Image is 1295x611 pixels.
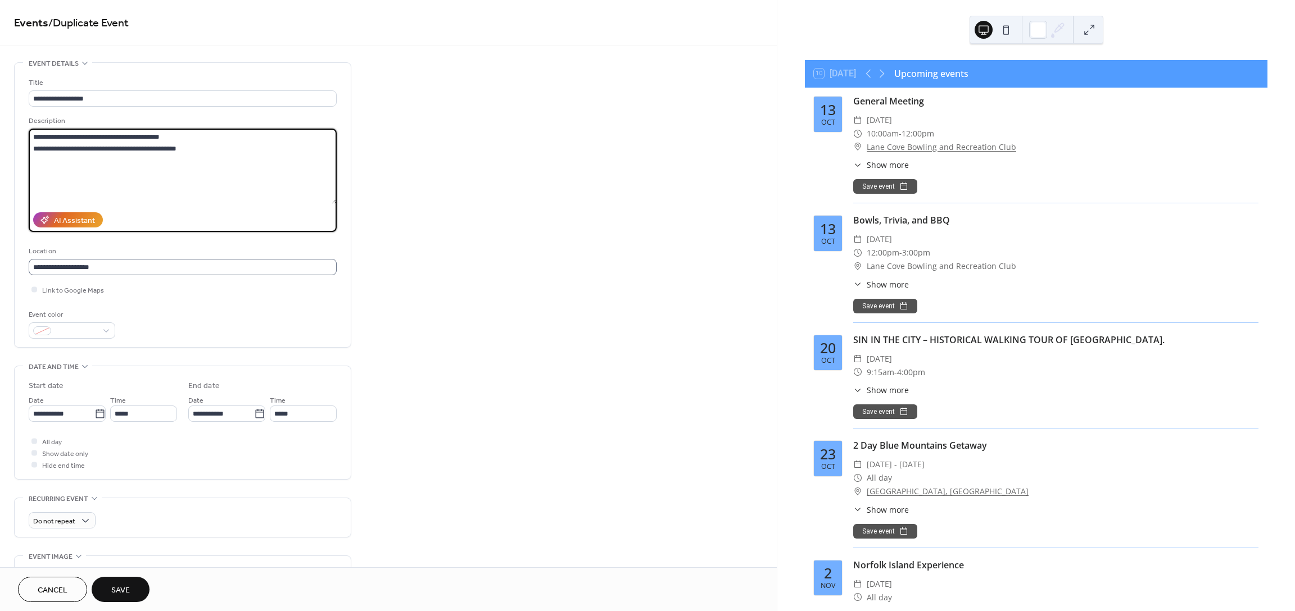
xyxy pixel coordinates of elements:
span: Hide end time [42,460,85,472]
div: Bowls, Trivia, and BBQ [853,213,1258,227]
div: ​ [853,471,862,485]
div: 13 [820,103,836,117]
span: - [899,246,902,259]
span: Time [270,395,286,407]
button: ​Show more [853,279,909,290]
button: ​Show more [853,159,909,171]
button: Save event [853,299,917,313]
span: All day [867,471,892,485]
div: Description [29,115,334,127]
div: 13 [820,222,836,236]
div: AI Assistant [54,215,95,227]
button: ​Show more [853,384,909,396]
span: Recurring event [29,493,88,505]
span: [DATE] [867,577,892,591]
div: Location [29,245,334,257]
button: ​Show more [853,504,909,516]
a: Events [14,12,48,34]
span: Date and time [29,361,79,373]
div: 20 [820,341,836,355]
div: 2 Day Blue Mountains Getaway [853,439,1258,452]
span: Do not repeat [33,515,75,528]
div: SIN IN THE CITY – HISTORICAL WALKING TOUR OF [GEOGRAPHIC_DATA]. [853,333,1258,346]
div: Nov [821,582,835,590]
span: 12:00pm [902,127,934,140]
div: Upcoming events [894,67,968,80]
div: Title [29,77,334,89]
a: Lane Cove Bowling and Recreation Club [867,140,1016,154]
div: End date [188,380,220,392]
span: 4:00pm [897,366,925,379]
span: - [894,366,897,379]
div: ​ [853,113,862,127]
div: ​ [853,279,862,290]
div: ​ [853,352,862,366]
span: Show more [867,159,909,171]
button: Save [92,577,150,602]
span: Lane Cove Bowling and Recreation Club [867,259,1016,273]
span: - [899,127,902,140]
div: ​ [853,140,862,154]
span: 10:00am [867,127,899,140]
div: Start date [29,380,64,392]
div: Oct [821,119,835,126]
div: Norfolk Island Experience [853,558,1258,572]
span: [DATE] [867,113,892,127]
div: ​ [853,577,862,591]
span: Show more [867,504,909,516]
div: General Meeting [853,94,1258,108]
div: ​ [853,127,862,140]
span: Show date only [42,448,88,460]
a: [GEOGRAPHIC_DATA], [GEOGRAPHIC_DATA] [867,485,1029,498]
div: ​ [853,232,862,246]
span: Event image [29,551,73,563]
span: / Duplicate Event [48,12,129,34]
span: Save [111,585,130,596]
div: ​ [853,159,862,171]
div: ​ [853,591,862,604]
button: Save event [853,179,917,194]
div: Oct [821,463,835,471]
div: Event color [29,309,113,321]
div: ​ [853,458,862,471]
button: AI Assistant [33,212,103,227]
span: Date [29,395,44,407]
div: ​ [853,384,862,396]
span: Link to Google Maps [42,285,104,297]
div: ​ [853,504,862,516]
span: Event details [29,58,79,70]
div: ​ [853,259,862,273]
span: Show more [867,279,909,290]
div: ​ [853,366,862,379]
button: Save event [853,524,917,539]
div: Oct [821,357,835,364]
span: 12:00pm [867,246,899,259]
div: 23 [820,447,836,461]
div: Oct [821,238,835,245]
button: Cancel [18,577,87,602]
div: ​ [853,246,862,259]
span: Cancel [38,585,67,596]
span: 3:00pm [902,246,930,259]
div: ​ [853,485,862,498]
span: Date [188,395,203,407]
div: 2 [824,566,832,580]
span: All day [42,436,62,448]
span: [DATE] [867,232,892,246]
span: All day [867,591,892,604]
span: Show more [867,384,909,396]
span: Time [110,395,126,407]
button: Save event [853,404,917,419]
span: [DATE] [867,352,892,366]
span: [DATE] - [DATE] [867,458,925,471]
span: 9:15am [867,366,894,379]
